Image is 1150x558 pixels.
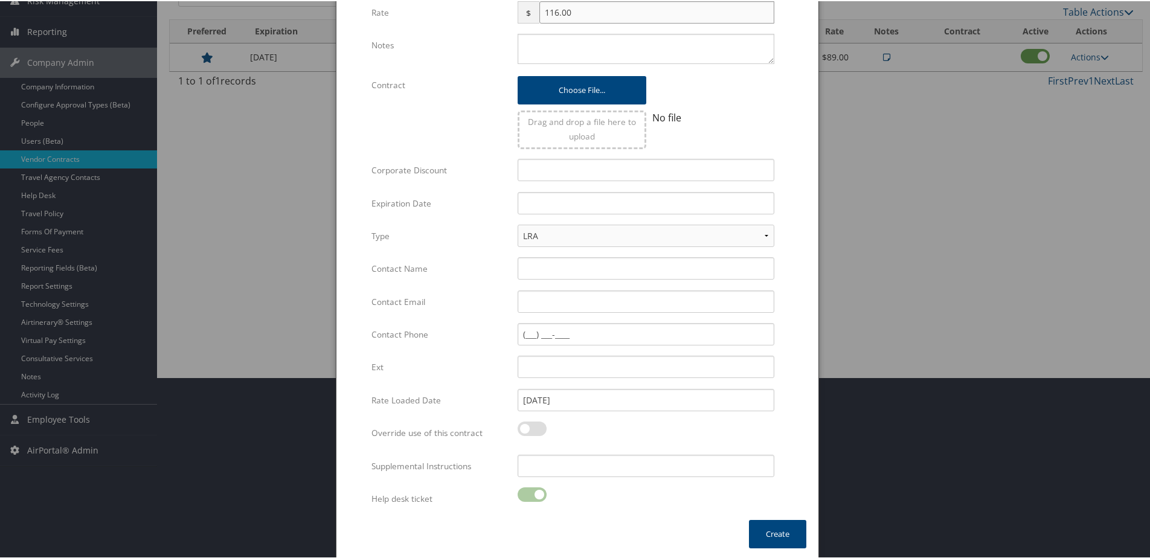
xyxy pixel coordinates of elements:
label: Contact Email [371,289,509,312]
span: No file [652,110,681,123]
label: Corporate Discount [371,158,509,181]
label: Expiration Date [371,191,509,214]
label: Help desk ticket [371,486,509,509]
label: Rate Loaded Date [371,388,509,411]
input: (___) ___-____ [518,322,774,344]
label: Notes [371,33,509,56]
label: Ext [371,354,509,377]
label: Contract [371,72,509,95]
button: Create [749,519,806,547]
label: Contact Name [371,256,509,279]
label: Supplemental Instructions [371,454,509,476]
span: Drag and drop a file here to upload [528,115,636,141]
label: Override use of this contract [371,420,509,443]
label: Contact Phone [371,322,509,345]
label: Type [371,223,509,246]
